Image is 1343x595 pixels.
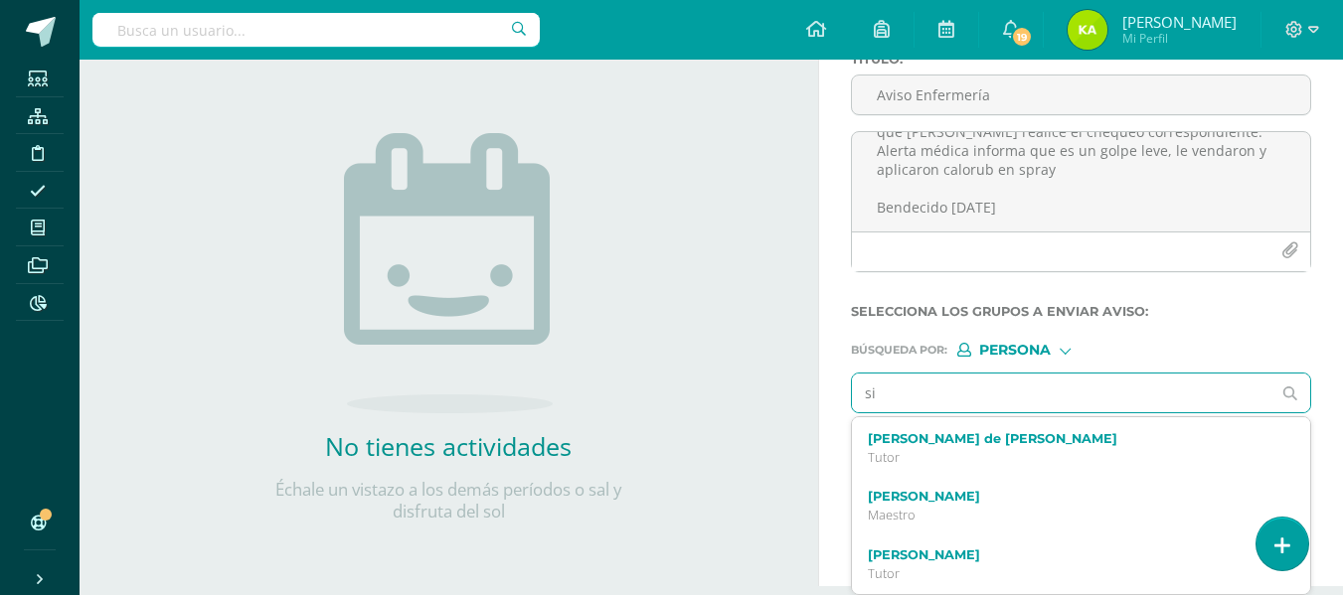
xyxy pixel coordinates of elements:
[852,132,1310,231] textarea: Estimados padres de familia El motivo del presente aviso es para informarles, que su hija [PERSON...
[957,343,1106,357] div: [object Object]
[344,133,553,413] img: no_activities.png
[250,429,647,463] h2: No tienes actividades
[868,565,1277,582] p: Tutor
[868,431,1277,446] label: [PERSON_NAME] de [PERSON_NAME]
[868,507,1277,523] p: Maestro
[250,479,647,522] p: Échale un vistazo a los demás períodos o sal y disfruta del sol
[1011,26,1033,48] span: 19
[852,75,1310,114] input: Titulo
[868,489,1277,504] label: [PERSON_NAME]
[1068,10,1107,50] img: d6f4a965678b72818fa0429cbf0648b7.png
[851,345,947,356] span: Búsqueda por :
[868,547,1277,562] label: [PERSON_NAME]
[851,304,1311,319] label: Selecciona los grupos a enviar aviso :
[868,449,1277,466] p: Tutor
[1122,30,1237,47] span: Mi Perfil
[92,13,540,47] input: Busca un usuario...
[979,345,1051,356] span: Persona
[852,373,1271,412] input: Ej. Mario Galindo
[1122,12,1237,32] span: [PERSON_NAME]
